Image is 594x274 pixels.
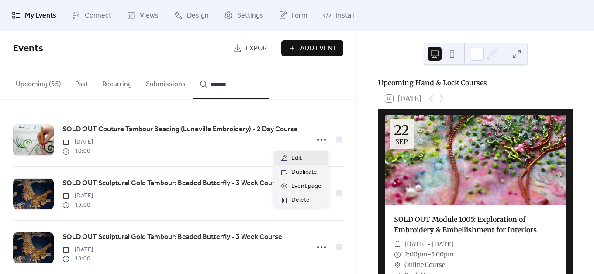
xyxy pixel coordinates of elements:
[292,11,307,21] span: Form
[281,40,343,56] button: Add Event
[291,167,317,178] span: Duplicate
[62,124,298,135] a: SOLD OUT Couture Tambour Beading (Luneville Embroidery) - 2 Day Course
[291,153,302,164] span: Edit
[237,11,263,21] span: Settings
[85,11,111,21] span: Connect
[62,232,282,242] span: SOLD OUT Sculptural Gold Tambour: Beaded Butterfly - 3 Week Course
[404,260,445,270] span: Online Course
[227,40,278,56] a: Export
[62,178,282,189] a: SOLD OUT Sculptural Gold Tambour: Beaded Butterfly - 3 Week Course
[9,66,68,98] button: Upcoming (55)
[62,245,93,254] span: [DATE]
[395,138,408,145] div: Sep
[25,11,56,21] span: My Events
[187,11,209,21] span: Design
[291,195,310,206] span: Delete
[245,43,271,54] span: Export
[394,249,401,260] div: ​
[13,39,43,58] span: Events
[300,43,337,54] span: Add Event
[95,66,139,98] button: Recurring
[431,249,454,260] span: 5:00pm
[316,4,360,27] a: Install
[62,254,93,263] span: 19:00
[428,249,431,260] span: -
[120,4,165,27] a: Views
[394,239,401,250] div: ​
[167,4,215,27] a: Design
[404,249,428,260] span: 2:00pm
[62,137,93,147] span: [DATE]
[378,77,573,88] div: Upcoming Hand & Lock Courses
[68,66,95,98] button: Past
[394,215,537,234] a: SOLD OUT Module 1005: Exploration of Embroidery & Embellishment for Interiors
[291,181,321,192] span: Event page
[140,11,159,21] span: Views
[394,260,401,270] div: ​
[272,4,314,27] a: Form
[62,232,282,243] a: SOLD OUT Sculptural Gold Tambour: Beaded Butterfly - 3 Week Course
[65,4,118,27] a: Connect
[139,66,193,98] button: Submissions
[404,239,453,250] span: [DATE] - [DATE]
[62,178,282,189] span: SOLD OUT Sculptural Gold Tambour: Beaded Butterfly - 3 Week Course
[62,200,93,210] span: 13:00
[62,147,93,156] span: 10:00
[394,123,409,137] div: 22
[218,4,270,27] a: Settings
[5,4,63,27] a: My Events
[336,11,354,21] span: Install
[62,191,93,200] span: [DATE]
